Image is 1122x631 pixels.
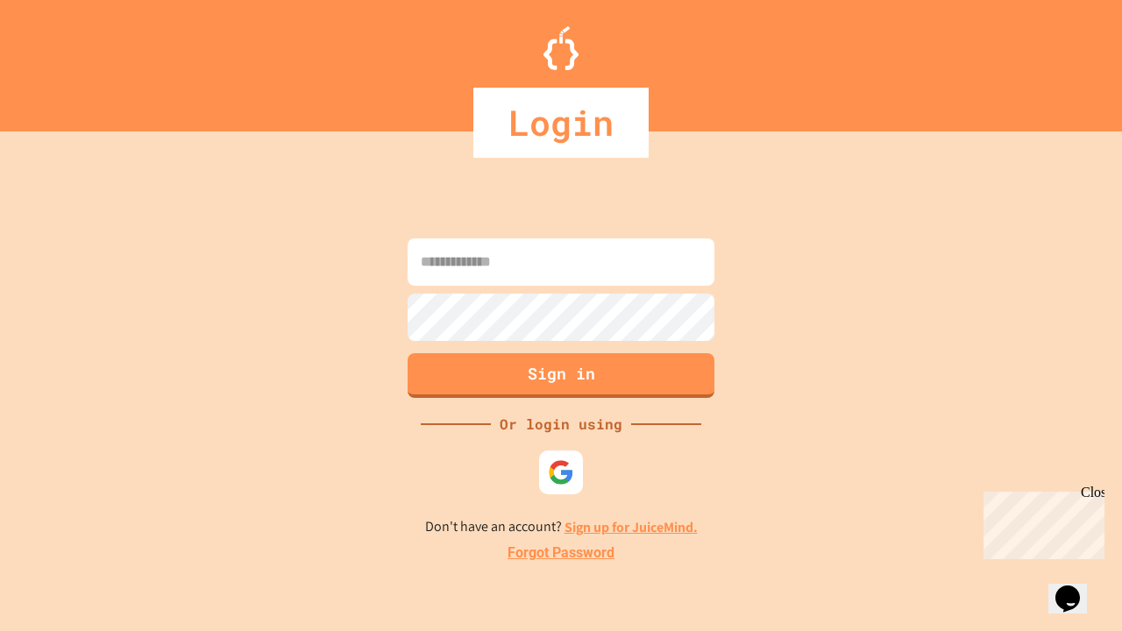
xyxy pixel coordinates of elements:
div: Chat with us now!Close [7,7,121,111]
div: Login [473,88,649,158]
a: Sign up for JuiceMind. [565,518,698,536]
a: Forgot Password [508,542,614,564]
p: Don't have an account? [425,516,698,538]
img: google-icon.svg [548,459,574,486]
div: Or login using [491,414,631,435]
img: Logo.svg [543,26,579,70]
button: Sign in [408,353,714,398]
iframe: chat widget [1048,561,1104,613]
iframe: chat widget [976,485,1104,559]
